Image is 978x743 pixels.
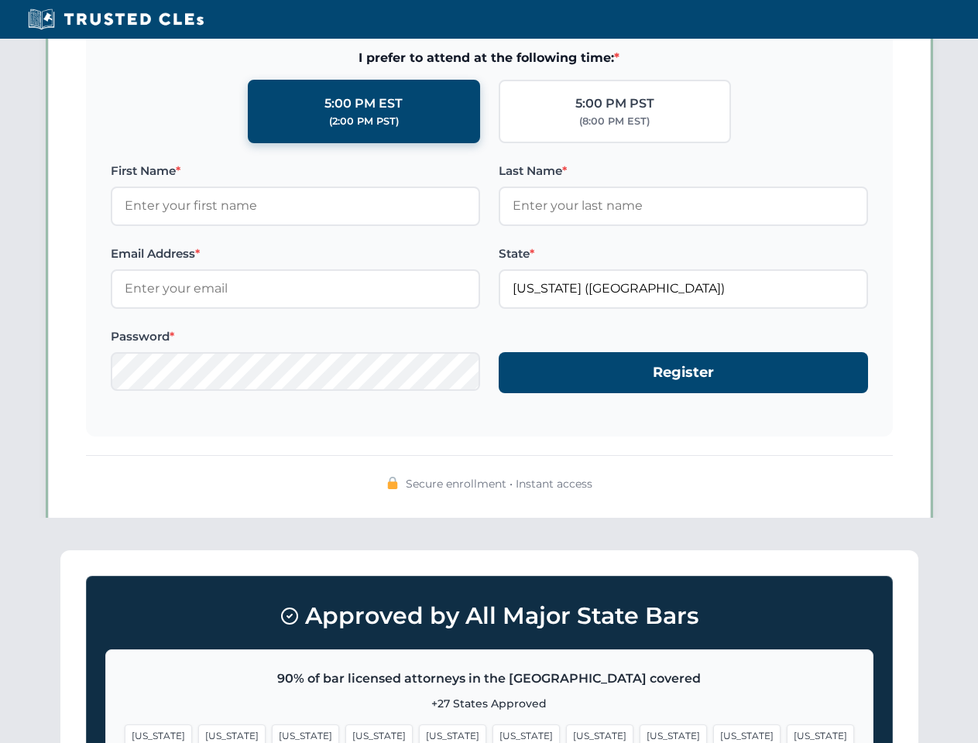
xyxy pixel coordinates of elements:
[575,94,654,114] div: 5:00 PM PST
[329,114,399,129] div: (2:00 PM PST)
[499,269,868,308] input: Florida (FL)
[499,245,868,263] label: State
[499,187,868,225] input: Enter your last name
[111,269,480,308] input: Enter your email
[23,8,208,31] img: Trusted CLEs
[125,695,854,712] p: +27 States Approved
[111,245,480,263] label: Email Address
[386,477,399,489] img: 🔒
[499,162,868,180] label: Last Name
[105,595,873,637] h3: Approved by All Major State Bars
[111,187,480,225] input: Enter your first name
[125,669,854,689] p: 90% of bar licensed attorneys in the [GEOGRAPHIC_DATA] covered
[499,352,868,393] button: Register
[406,475,592,492] span: Secure enrollment • Instant access
[324,94,403,114] div: 5:00 PM EST
[111,162,480,180] label: First Name
[111,48,868,68] span: I prefer to attend at the following time:
[579,114,650,129] div: (8:00 PM EST)
[111,327,480,346] label: Password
